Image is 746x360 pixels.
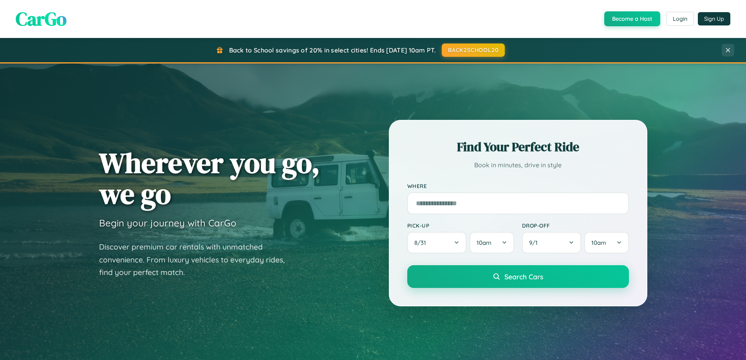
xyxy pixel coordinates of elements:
span: CarGo [16,6,67,32]
label: Drop-off [522,222,629,229]
span: Search Cars [504,272,543,281]
p: Book in minutes, drive in style [407,159,629,171]
span: 8 / 31 [414,239,430,246]
button: Login [666,12,694,26]
button: Become a Host [604,11,660,26]
label: Pick-up [407,222,514,229]
span: 10am [477,239,491,246]
h2: Find Your Perfect Ride [407,138,629,156]
button: Search Cars [407,265,629,288]
label: Where [407,183,629,189]
button: 10am [584,232,629,253]
span: 10am [591,239,606,246]
button: 10am [470,232,514,253]
button: BACK2SCHOOL20 [442,43,505,57]
button: 9/1 [522,232,582,253]
button: 8/31 [407,232,467,253]
h3: Begin your journey with CarGo [99,217,237,229]
span: 9 / 1 [529,239,542,246]
button: Sign Up [698,12,730,25]
p: Discover premium car rentals with unmatched convenience. From luxury vehicles to everyday rides, ... [99,241,295,279]
h1: Wherever you go, we go [99,147,320,209]
span: Back to School savings of 20% in select cities! Ends [DATE] 10am PT. [229,46,436,54]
